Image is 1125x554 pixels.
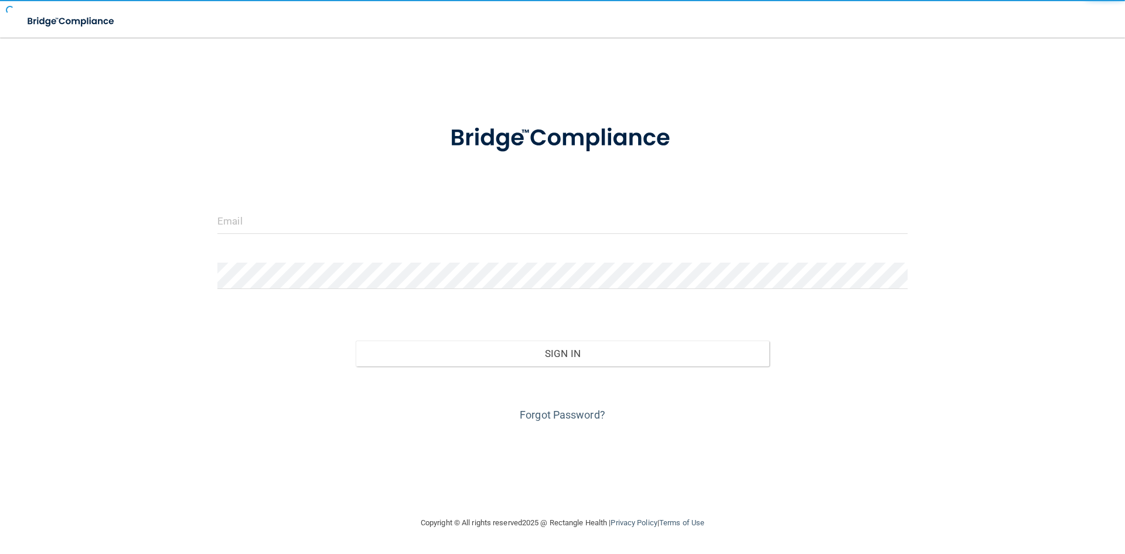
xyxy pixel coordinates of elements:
button: Sign In [356,341,770,366]
a: Terms of Use [659,518,704,527]
input: Email [217,208,908,234]
a: Privacy Policy [611,518,657,527]
img: bridge_compliance_login_screen.278c3ca4.svg [426,108,699,169]
a: Forgot Password? [520,409,605,421]
div: Copyright © All rights reserved 2025 @ Rectangle Health | | [349,504,776,542]
img: bridge_compliance_login_screen.278c3ca4.svg [18,9,125,33]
